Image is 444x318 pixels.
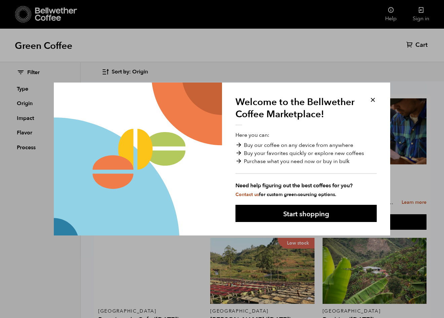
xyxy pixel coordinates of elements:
li: Purchase what you need now or buy in bulk [235,157,377,165]
li: Buy our coffee on any device from anywhere [235,141,377,149]
small: for custom green-sourcing options. [235,191,336,198]
p: Here you can: [235,131,377,198]
button: Start shopping [235,205,377,222]
h1: Welcome to the Bellwether Coffee Marketplace! [235,96,360,126]
li: Buy your favorites quickly or explore new coffees [235,149,377,157]
a: Contact us [235,191,259,198]
strong: Need help figuring out the best coffees for you? [235,182,377,190]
